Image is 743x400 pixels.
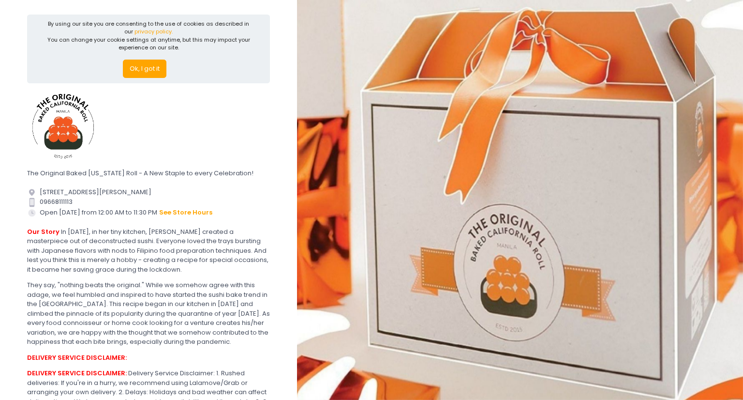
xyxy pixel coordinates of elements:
[27,197,270,207] div: 09668111113
[27,353,127,362] b: DELIVERY SERVICE DISCLAIMER:
[27,280,270,347] div: They say, "nothing beats the original." While we somehow agree with this adage, we feel humbled a...
[27,369,127,378] b: DELIVERY SERVICE DISCLAIMER:
[27,227,270,275] div: In [DATE], in her tiny kitchen, [PERSON_NAME] created a masterpiece out of deconstructed sushi. E...
[27,187,270,197] div: [STREET_ADDRESS][PERSON_NAME]
[44,20,254,52] div: By using our site you are consenting to the use of cookies as described in our You can change you...
[123,60,166,78] button: Ok, I got it
[27,227,59,236] b: Our Story
[27,169,270,178] div: The Original Baked [US_STATE] Roll - A New Staple to every Celebration!
[27,207,270,218] div: Open [DATE] from 12:00 AM to 11:30 PM
[27,90,100,162] img: The Original Baked California Roll
[159,207,213,218] button: see store hours
[134,28,173,35] a: privacy policy.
